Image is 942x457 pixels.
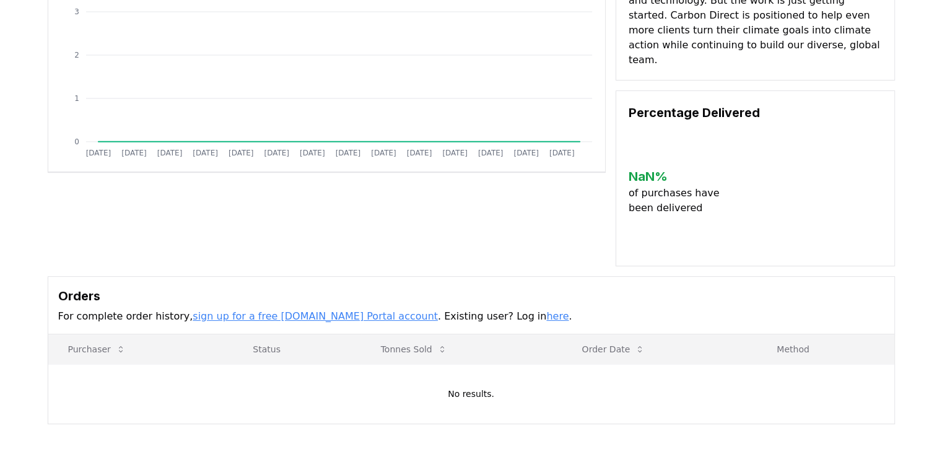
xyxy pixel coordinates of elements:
button: Order Date [572,337,655,362]
h3: NaN % [629,167,730,186]
p: Status [243,343,351,355]
tspan: [DATE] [193,149,218,157]
tspan: [DATE] [229,149,254,157]
h3: Orders [58,287,884,305]
a: sign up for a free [DOMAIN_NAME] Portal account [193,310,438,322]
tspan: [DATE] [406,149,432,157]
td: No results. [48,364,894,424]
tspan: 3 [74,7,79,16]
p: Method [767,343,884,355]
p: For complete order history, . Existing user? Log in . [58,309,884,324]
tspan: [DATE] [121,149,147,157]
tspan: [DATE] [264,149,289,157]
h3: Percentage Delivered [629,103,882,122]
tspan: [DATE] [513,149,539,157]
tspan: [DATE] [478,149,504,157]
tspan: [DATE] [300,149,325,157]
a: here [546,310,569,322]
tspan: [DATE] [442,149,468,157]
tspan: 0 [74,137,79,146]
tspan: [DATE] [371,149,396,157]
tspan: [DATE] [157,149,182,157]
button: Tonnes Sold [371,337,457,362]
tspan: 1 [74,94,79,103]
tspan: [DATE] [335,149,360,157]
tspan: 2 [74,51,79,59]
button: Purchaser [58,337,136,362]
tspan: [DATE] [85,149,111,157]
p: of purchases have been delivered [629,186,730,215]
tspan: [DATE] [549,149,575,157]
